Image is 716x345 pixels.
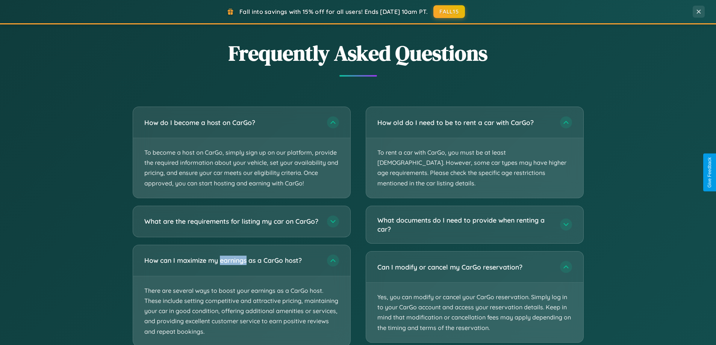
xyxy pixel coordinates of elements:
h2: Frequently Asked Questions [133,39,584,68]
p: Yes, you can modify or cancel your CarGo reservation. Simply log in to your CarGo account and acc... [366,283,583,342]
p: To become a host on CarGo, simply sign up on our platform, provide the required information about... [133,138,350,198]
p: To rent a car with CarGo, you must be at least [DEMOGRAPHIC_DATA]. However, some car types may ha... [366,138,583,198]
h3: Can I modify or cancel my CarGo reservation? [377,262,553,272]
h3: How do I become a host on CarGo? [144,118,319,127]
button: FALL15 [433,5,465,18]
span: Fall into savings with 15% off for all users! Ends [DATE] 10am PT. [239,8,428,15]
div: Give Feedback [707,157,712,188]
h3: How can I maximize my earnings as a CarGo host? [144,256,319,265]
h3: How old do I need to be to rent a car with CarGo? [377,118,553,127]
h3: What are the requirements for listing my car on CarGo? [144,217,319,226]
h3: What documents do I need to provide when renting a car? [377,215,553,234]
